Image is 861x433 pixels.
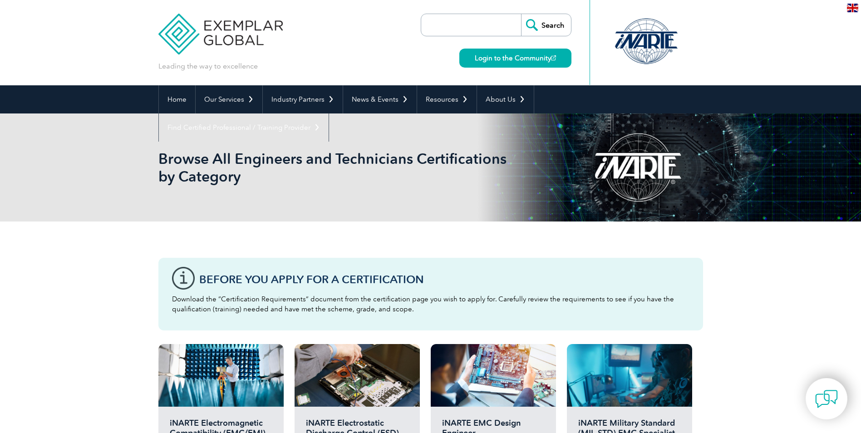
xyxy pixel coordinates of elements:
h1: Browse All Engineers and Technicians Certifications by Category [158,150,507,185]
img: en [847,4,858,12]
a: About Us [477,85,534,113]
a: Our Services [196,85,262,113]
p: Download the “Certification Requirements” document from the certification page you wish to apply ... [172,294,689,314]
p: Leading the way to excellence [158,61,258,71]
a: Industry Partners [263,85,343,113]
a: Login to the Community [459,49,571,68]
a: Resources [417,85,477,113]
img: contact-chat.png [815,388,838,410]
img: open_square.png [551,55,556,60]
a: News & Events [343,85,417,113]
h3: Before You Apply For a Certification [199,274,689,285]
a: Home [159,85,195,113]
input: Search [521,14,571,36]
a: Find Certified Professional / Training Provider [159,113,329,142]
